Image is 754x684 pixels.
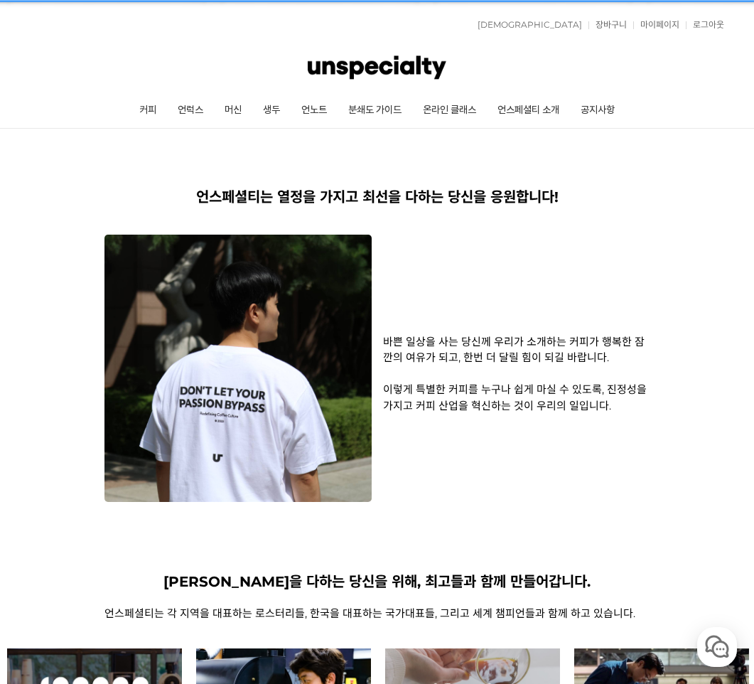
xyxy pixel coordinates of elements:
[588,21,627,29] a: 장바구니
[214,92,252,128] a: 머신
[129,92,167,128] a: 커피
[308,46,446,89] img: 언스페셜티 몰
[291,92,338,128] a: 언노트
[377,334,650,415] div: 바쁜 일상을 사는 당신께 우리가 소개하는 커피가 행복한 잠깐의 여유가 되고, 한번 더 달릴 힘이 되길 바랍니다. 이렇게 특별한 커피를 누구나 쉽게 마실 수 있도록, 진정성을 ...
[104,605,650,620] div: 언스페셜티는 각 지역을 대표하는 로스터리들, 한국을 대표하는 국가대표들, 그리고 세계 챔피언들과 함께 하고 있습니다.
[104,570,650,591] div: [PERSON_NAME]을 다하는 당신을 위해, 최고들과 함께 만들어갑니다.
[338,92,412,128] a: 분쇄도 가이드
[104,235,372,502] img: 008h9phnna.jpg
[487,92,570,128] a: 언스페셜티 소개
[252,92,291,128] a: 생두
[412,92,487,128] a: 온라인 클래스
[570,92,625,128] a: 공지사항
[167,92,214,128] a: 언럭스
[104,186,650,206] div: 언스페셜티는 열정을 가지고 최선을 다하는 당신을 응원합니다!
[633,21,679,29] a: 마이페이지
[470,21,582,29] a: [DEMOGRAPHIC_DATA]
[686,21,724,29] a: 로그아웃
